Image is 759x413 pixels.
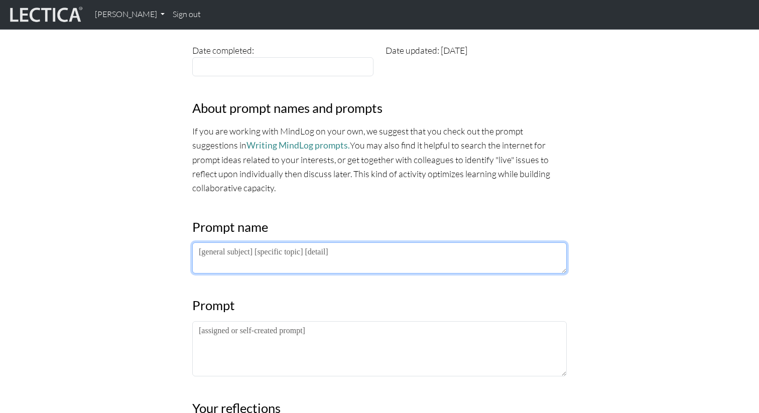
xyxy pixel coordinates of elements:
[192,124,567,195] p: If you are working with MindLog on your own, we suggest that you check out the prompt suggestions...
[379,43,573,76] div: Date updated: [DATE]
[192,219,567,235] h3: Prompt name
[169,4,205,25] a: Sign out
[192,43,254,57] label: Date completed:
[192,298,567,313] h3: Prompt
[8,5,83,24] img: lecticalive
[91,4,169,25] a: [PERSON_NAME]
[192,100,567,116] h3: About prompt names and prompts
[246,140,350,151] a: Writing MindLog prompts.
